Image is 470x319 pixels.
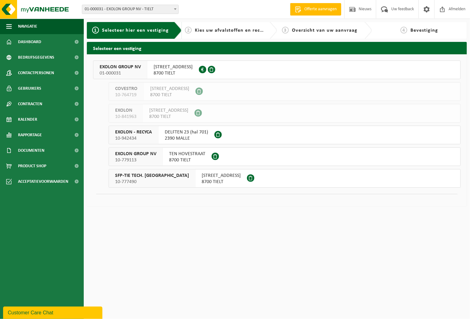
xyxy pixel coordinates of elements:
[87,42,467,54] h2: Selecteer een vestiging
[18,81,41,96] span: Gebruikers
[18,65,54,81] span: Contactpersonen
[18,158,46,174] span: Product Shop
[154,64,193,70] span: [STREET_ADDRESS]
[18,34,41,50] span: Dashboard
[18,96,42,112] span: Contracten
[109,169,461,188] button: SFP-TIE TECH. [GEOGRAPHIC_DATA] 10-777490 [STREET_ADDRESS]8700 TIELT
[18,174,68,189] span: Acceptatievoorwaarden
[18,112,37,127] span: Kalender
[282,27,289,34] span: 3
[149,114,188,120] span: 8700 TIELT
[165,135,208,142] span: 2390 MALLE
[292,28,357,33] span: Overzicht van uw aanvraag
[115,107,137,114] span: EXOLON
[115,114,137,120] span: 10-841963
[3,305,104,319] iframe: chat widget
[149,107,188,114] span: [STREET_ADDRESS]
[18,19,37,34] span: Navigatie
[115,157,156,163] span: 10-779113
[115,179,189,185] span: 10-777490
[82,5,178,14] span: 01-000031 - EXOLON GROUP NV - TIELT
[100,70,141,76] span: 01-000031
[150,86,189,92] span: [STREET_ADDRESS]
[109,126,461,144] button: EXOLON - RECYCA 10-942434 DELFTEN 23 (hal 701)2390 MALLE
[18,143,44,158] span: Documenten
[115,151,156,157] span: EXOLON GROUP NV
[165,129,208,135] span: DELFTEN 23 (hal 701)
[202,179,241,185] span: 8700 TIELT
[109,147,461,166] button: EXOLON GROUP NV 10-779113 TEN HOVESTRAAT8700 TIELT
[410,28,438,33] span: Bevestiging
[100,64,141,70] span: EXOLON GROUP NV
[401,27,407,34] span: 4
[290,3,341,16] a: Offerte aanvragen
[82,5,179,14] span: 01-000031 - EXOLON GROUP NV - TIELT
[18,127,42,143] span: Rapportage
[185,27,192,34] span: 2
[202,173,241,179] span: [STREET_ADDRESS]
[195,28,280,33] span: Kies uw afvalstoffen en recipiënten
[92,27,99,34] span: 1
[93,61,461,79] button: EXOLON GROUP NV 01-000031 [STREET_ADDRESS]8700 TIELT
[154,70,193,76] span: 8700 TIELT
[115,129,152,135] span: EXOLON - RECYCA
[115,86,137,92] span: COVESTRO
[150,92,189,98] span: 8700 TIELT
[169,157,205,163] span: 8700 TIELT
[169,151,205,157] span: TEN HOVESTRAAT
[115,173,189,179] span: SFP-TIE TECH. [GEOGRAPHIC_DATA]
[18,50,54,65] span: Bedrijfsgegevens
[303,6,338,12] span: Offerte aanvragen
[115,92,137,98] span: 10-764719
[102,28,169,33] span: Selecteer hier een vestiging
[115,135,152,142] span: 10-942434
